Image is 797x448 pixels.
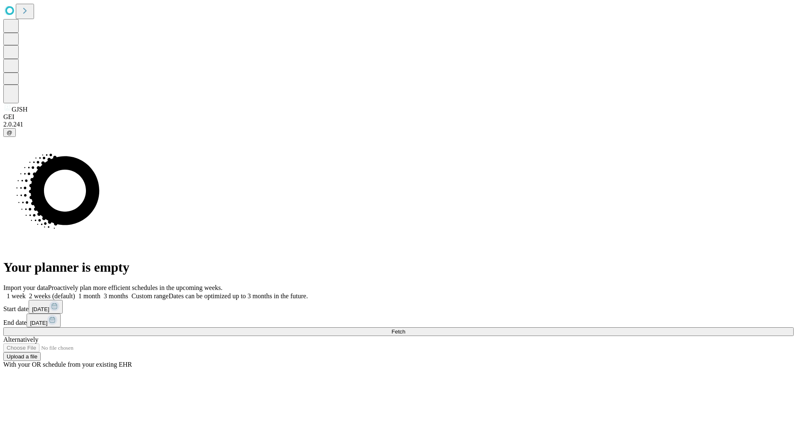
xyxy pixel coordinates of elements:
span: Import your data [3,284,48,291]
span: With your OR schedule from your existing EHR [3,361,132,368]
span: 2 weeks (default) [29,292,75,299]
span: Dates can be optimized up to 3 months in the future. [169,292,308,299]
button: Fetch [3,327,794,336]
div: 2.0.241 [3,121,794,128]
span: @ [7,129,12,136]
span: GJSH [12,106,27,113]
span: 3 months [104,292,128,299]
div: Start date [3,300,794,314]
span: Custom range [132,292,169,299]
button: [DATE] [27,314,61,327]
span: [DATE] [30,320,47,326]
span: [DATE] [32,306,49,312]
h1: Your planner is empty [3,260,794,275]
button: [DATE] [29,300,63,314]
div: GEI [3,113,794,121]
div: End date [3,314,794,327]
span: Proactively plan more efficient schedules in the upcoming weeks. [48,284,222,291]
button: @ [3,128,16,137]
button: Upload a file [3,352,41,361]
span: Alternatively [3,336,38,343]
span: 1 week [7,292,26,299]
span: 1 month [78,292,100,299]
span: Fetch [391,329,405,335]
